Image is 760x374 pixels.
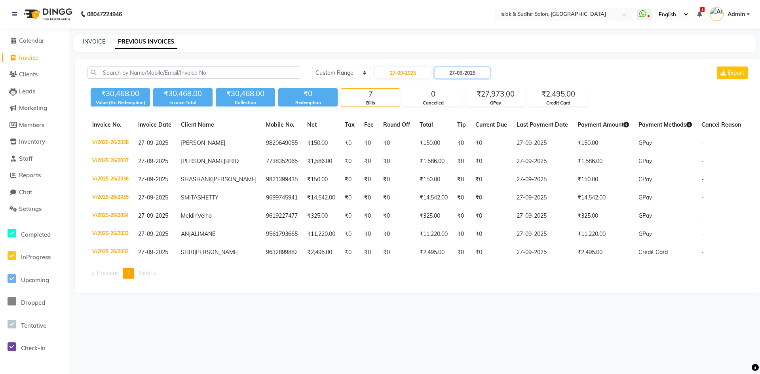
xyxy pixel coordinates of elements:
[466,89,525,100] div: ₹27,973.00
[216,99,275,106] div: Collection
[471,152,512,171] td: ₹0
[19,37,44,44] span: Calendar
[728,69,744,76] span: Export
[19,155,32,162] span: Staff
[701,230,704,237] span: -
[420,121,433,128] span: Total
[512,189,573,207] td: 27-09-2025
[21,344,46,352] span: Check-In
[87,66,300,79] input: Search by Name/Mobile/Email/Invoice No
[138,194,168,201] span: 27-09-2025
[452,189,471,207] td: ₹0
[2,121,67,130] a: Members
[212,176,256,183] span: [PERSON_NAME]
[697,11,702,18] a: 1
[573,134,634,153] td: ₹150.00
[2,70,67,79] a: Clients
[701,158,704,165] span: -
[19,54,38,61] span: Invoice
[21,322,46,329] span: Tentative
[471,134,512,153] td: ₹0
[340,189,359,207] td: ₹0
[512,225,573,243] td: 27-09-2025
[452,207,471,225] td: ₹0
[466,100,525,106] div: GPay
[21,231,51,238] span: Completed
[138,139,168,146] span: 27-09-2025
[415,207,452,225] td: ₹325.00
[181,212,198,219] span: Meldin
[701,194,704,201] span: -
[359,189,378,207] td: ₹0
[359,171,378,189] td: ₹0
[153,99,213,106] div: Invoice Total
[2,36,67,46] a: Calendar
[261,134,302,153] td: 9820649055
[378,171,415,189] td: ₹0
[302,243,340,262] td: ₹2,495.00
[415,134,452,153] td: ₹150.00
[457,121,466,128] span: Tip
[92,121,122,128] span: Invoice No.
[91,88,150,99] div: ₹30,468.00
[19,70,38,78] span: Clients
[198,212,212,219] span: Velho
[87,243,133,262] td: V/2025-26/2032
[452,152,471,171] td: ₹0
[415,189,452,207] td: ₹14,542.00
[573,152,634,171] td: ₹1,586.00
[364,121,374,128] span: Fee
[378,243,415,262] td: ₹0
[700,7,705,12] span: 1
[638,121,692,128] span: Payment Methods
[340,171,359,189] td: ₹0
[573,207,634,225] td: ₹325.00
[471,243,512,262] td: ₹0
[307,121,317,128] span: Net
[302,152,340,171] td: ₹1,586.00
[415,225,452,243] td: ₹11,220.00
[225,158,239,165] span: BRID
[529,100,587,106] div: Credit Card
[573,189,634,207] td: ₹14,542.00
[87,171,133,189] td: V/2025-26/2036
[302,207,340,225] td: ₹325.00
[359,134,378,153] td: ₹0
[19,87,35,95] span: Leads
[471,189,512,207] td: ₹0
[701,212,704,219] span: -
[2,171,67,180] a: Reports
[517,121,568,128] span: Last Payment Date
[87,152,133,171] td: V/2025-26/2037
[573,225,634,243] td: ₹11,220.00
[452,134,471,153] td: ₹0
[578,121,629,128] span: Payment Amount
[181,194,198,201] span: SMITA
[87,268,749,279] nav: Pagination
[261,207,302,225] td: 9619227477
[181,121,214,128] span: Client Name
[359,152,378,171] td: ₹0
[19,121,44,129] span: Members
[378,225,415,243] td: ₹0
[638,194,652,201] span: GPay
[471,225,512,243] td: ₹0
[701,176,704,183] span: -
[512,207,573,225] td: 27-09-2025
[181,139,225,146] span: [PERSON_NAME]
[471,207,512,225] td: ₹0
[87,3,122,25] b: 08047224946
[415,152,452,171] td: ₹1,586.00
[435,67,490,78] input: End Date
[19,104,47,112] span: Marketing
[87,225,133,243] td: V/2025-26/2033
[194,249,239,256] span: [PERSON_NAME]
[302,134,340,153] td: ₹150.00
[138,176,168,183] span: 27-09-2025
[2,137,67,146] a: Inventory
[378,207,415,225] td: ₹0
[2,154,67,163] a: Staff
[2,205,67,214] a: Settings
[139,270,150,277] span: Next
[341,89,400,100] div: 7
